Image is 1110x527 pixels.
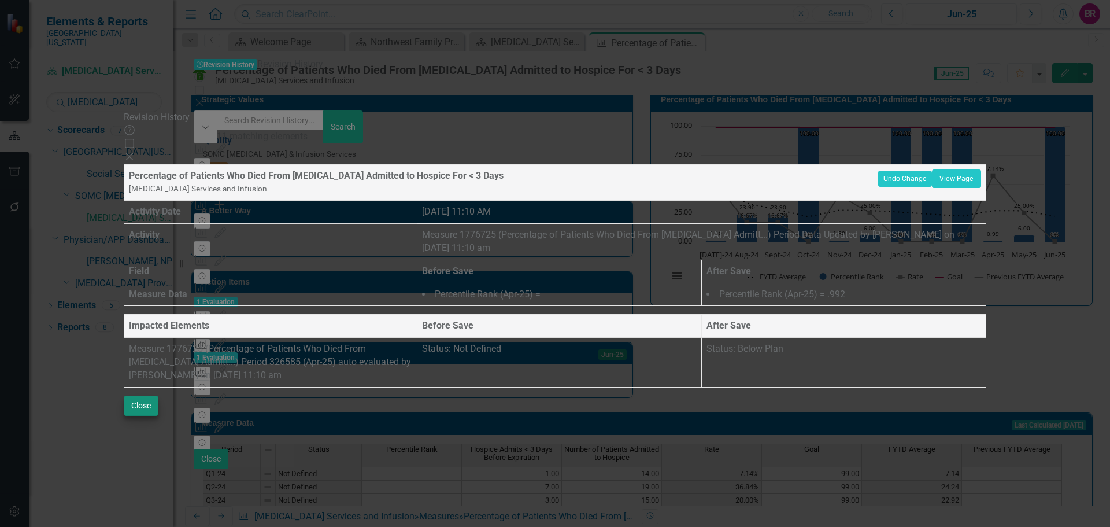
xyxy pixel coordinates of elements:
[422,288,697,301] li: Percentile Rank (Apr-25) =
[417,315,701,338] th: Before Save
[878,171,932,187] button: Undo Change
[701,315,986,338] th: After Save
[417,260,701,283] th: Before Save
[417,224,986,260] td: Measure 1776725 (Percentage of Patients Who Died From [MEDICAL_DATA] Admitt...) Period Data Updat...
[129,169,878,196] div: Percentage of Patients Who Died From [MEDICAL_DATA] Admitted to Hospice For < 3 Days
[124,315,417,338] th: Impacted Elements
[124,283,417,306] th: Measure Data
[124,396,158,416] button: Close
[129,184,267,193] small: [MEDICAL_DATA] Services and Infusion
[124,224,417,260] th: Activity
[701,260,986,283] th: After Save
[706,288,981,301] li: Percentile Rank (Apr-25) = .992
[701,338,986,388] td: Status: Below Plan
[417,338,701,388] td: Status: Not Defined
[932,169,981,188] a: View Page
[124,201,417,224] th: Activity Date
[417,201,986,224] td: [DATE] 11:10 AM
[124,112,190,123] span: Revision History
[124,260,417,283] th: Field
[124,338,417,388] td: Measure 1776725 (Percentage of Patients Who Died From [MEDICAL_DATA] Admitt...) Period 326585 (Ap...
